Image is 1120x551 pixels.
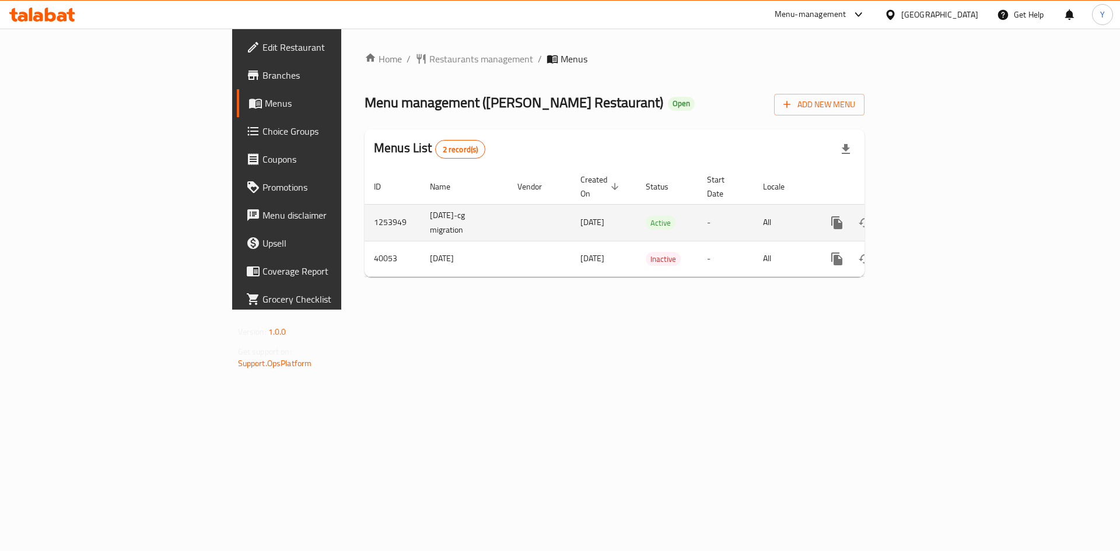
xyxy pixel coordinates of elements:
a: Grocery Checklist [237,285,419,313]
span: [DATE] [580,251,604,266]
div: Export file [832,135,860,163]
span: Grocery Checklist [262,292,410,306]
div: Total records count [435,140,486,159]
a: Menu disclaimer [237,201,419,229]
span: Coverage Report [262,264,410,278]
td: - [698,241,754,276]
span: Start Date [707,173,740,201]
a: Edit Restaurant [237,33,419,61]
a: Coverage Report [237,257,419,285]
span: Branches [262,68,410,82]
span: Edit Restaurant [262,40,410,54]
span: Menu disclaimer [262,208,410,222]
div: Inactive [646,252,681,266]
button: Add New Menu [774,94,864,115]
span: Created On [580,173,622,201]
table: enhanced table [365,169,944,277]
span: Restaurants management [429,52,533,66]
td: [DATE] [421,241,508,276]
span: 2 record(s) [436,144,485,155]
span: Name [430,180,466,194]
span: Menu management ( [PERSON_NAME] Restaurant ) [365,89,663,115]
span: Coupons [262,152,410,166]
td: [DATE]-cg migration [421,204,508,241]
span: Upsell [262,236,410,250]
td: All [754,204,814,241]
span: Open [668,99,695,108]
h2: Menus List [374,139,485,159]
th: Actions [814,169,944,205]
span: Status [646,180,684,194]
td: - [698,204,754,241]
a: Coupons [237,145,419,173]
a: Choice Groups [237,117,419,145]
span: Version: [238,324,267,339]
span: Menus [561,52,587,66]
span: Y [1100,8,1105,21]
span: Get support on: [238,344,292,359]
td: All [754,241,814,276]
div: [GEOGRAPHIC_DATA] [901,8,978,21]
span: Add New Menu [783,97,855,112]
a: Restaurants management [415,52,533,66]
span: [DATE] [580,215,604,230]
div: Open [668,97,695,111]
span: Vendor [517,180,557,194]
nav: breadcrumb [365,52,864,66]
div: Menu-management [775,8,846,22]
button: more [823,209,851,237]
button: more [823,245,851,273]
span: Active [646,216,675,230]
span: Locale [763,180,800,194]
li: / [538,52,542,66]
a: Branches [237,61,419,89]
a: Menus [237,89,419,117]
button: Change Status [851,209,879,237]
a: Upsell [237,229,419,257]
span: Inactive [646,252,681,266]
span: Promotions [262,180,410,194]
a: Support.OpsPlatform [238,356,312,371]
span: ID [374,180,396,194]
span: Choice Groups [262,124,410,138]
span: Menus [265,96,410,110]
span: 1.0.0 [268,324,286,339]
a: Promotions [237,173,419,201]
